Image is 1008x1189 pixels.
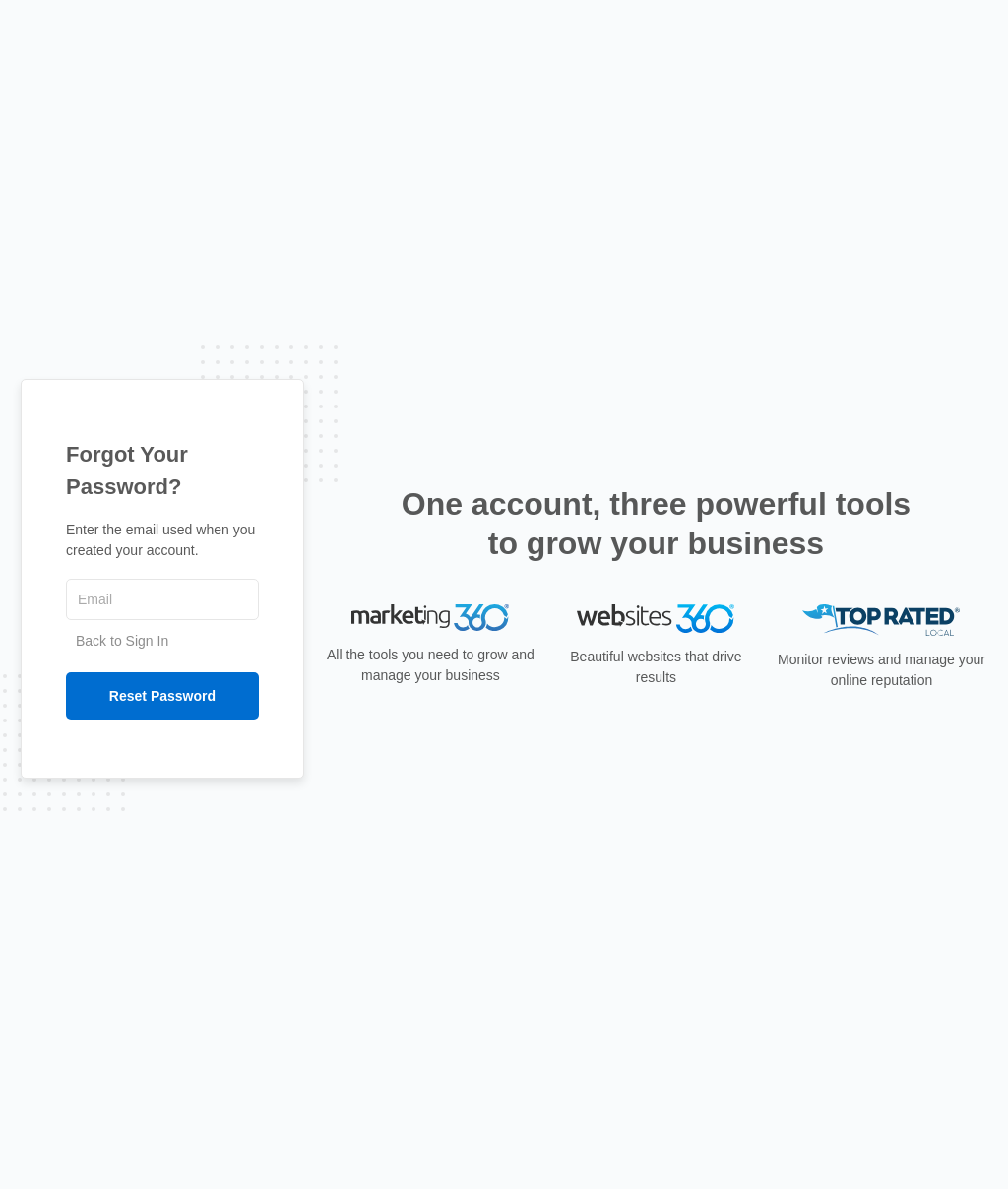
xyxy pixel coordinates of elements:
[776,650,987,691] p: Monitor reviews and manage your online reputation
[66,438,259,503] h1: Forgot Your Password?
[395,484,916,563] h2: One account, three powerful tools to grow your business
[76,633,168,649] a: Back to Sign In
[66,579,259,620] input: Email
[66,520,259,561] p: Enter the email used when you created your account.
[550,647,762,688] p: Beautiful websites that drive results
[802,604,960,637] img: Top Rated Local
[577,604,734,633] img: Websites 360
[66,672,259,720] input: Reset Password
[325,645,536,686] p: All the tools you need to grow and manage your business
[351,604,509,632] img: Marketing 360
